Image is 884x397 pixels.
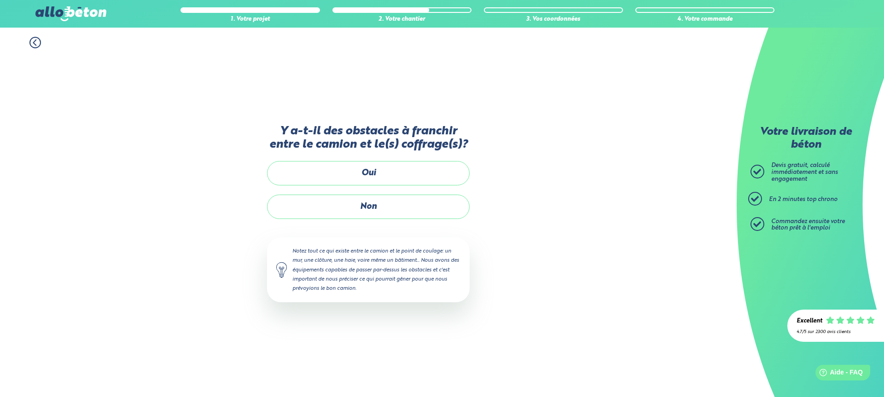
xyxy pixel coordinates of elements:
[771,219,845,231] span: Commandez ensuite votre béton prêt à l'emploi
[797,329,875,334] div: 4.7/5 sur 2300 avis clients
[267,237,470,302] div: Notez tout ce qui existe entre le camion et le point de coulage: un mur, une clôture, une haie, v...
[267,161,470,185] label: Oui
[635,16,774,23] div: 4. Votre commande
[802,361,874,387] iframe: Help widget launcher
[267,195,470,219] label: Non
[332,16,471,23] div: 2. Votre chantier
[267,125,470,152] label: Y a-t-il des obstacles à franchir entre le camion et le(s) coffrage(s)?
[771,162,838,182] span: Devis gratuit, calculé immédiatement et sans engagement
[180,16,320,23] div: 1. Votre projet
[35,6,106,21] img: allobéton
[797,318,822,325] div: Excellent
[769,196,837,202] span: En 2 minutes top chrono
[484,16,623,23] div: 3. Vos coordonnées
[753,126,859,151] p: Votre livraison de béton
